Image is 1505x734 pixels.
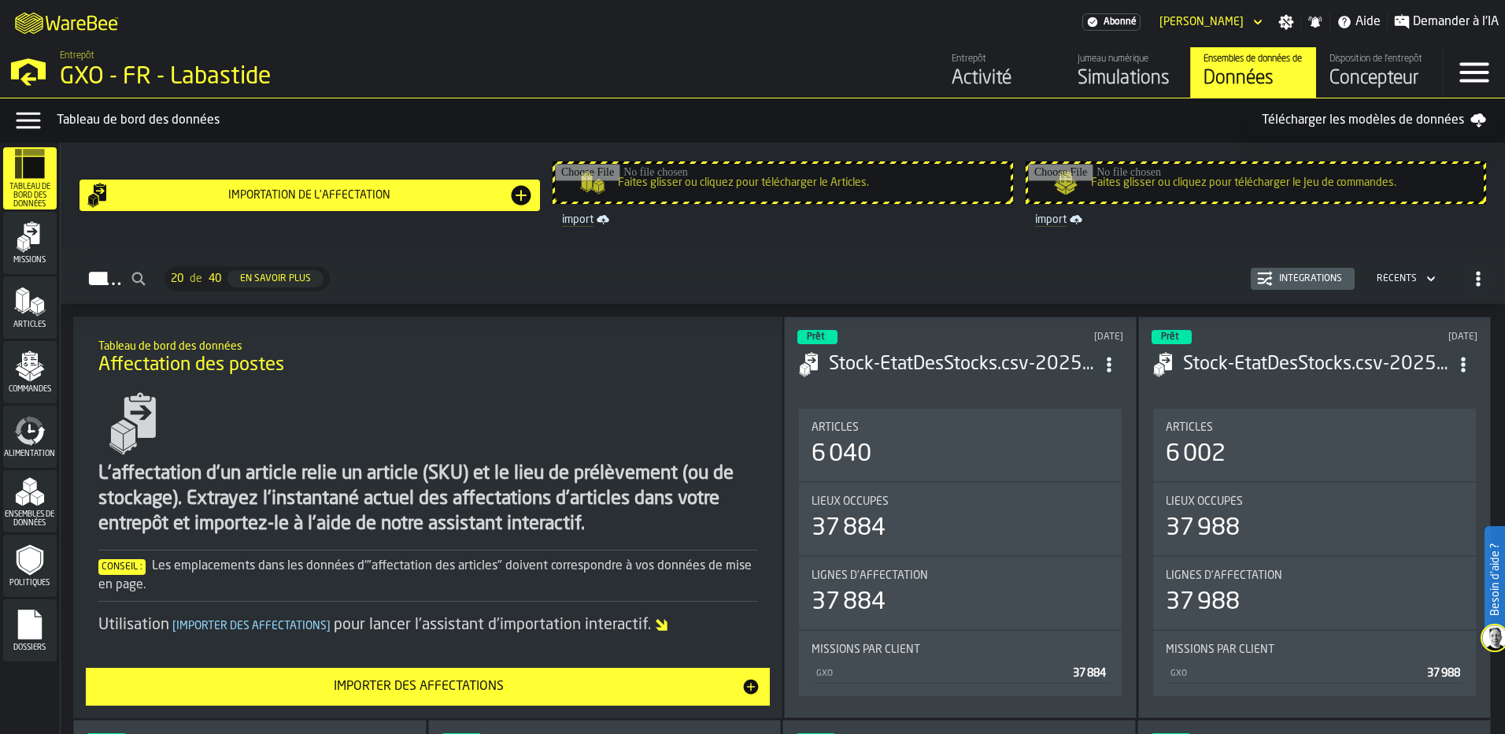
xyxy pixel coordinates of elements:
div: Données [1204,66,1303,91]
label: button-toggle-Demander à l'IA [1388,13,1505,32]
div: Importation de l'affectation [111,189,508,202]
div: DropdownMenuValue-4 [1377,273,1417,284]
li: menu Tableau de bord des données [3,147,57,210]
span: Dossiers [3,643,57,652]
li: menu Dossiers [3,599,57,662]
div: 37 884 [812,588,886,617]
div: StatList-item-GXO [1166,662,1463,684]
div: Abonnement au menu [1082,13,1141,31]
div: stat-Missions par client [799,631,1122,696]
li: menu Commandes [3,341,57,404]
div: L'affectation d'un article relie un article (SKU) et le lieu de prélèvement (ou de stockage). Ext... [98,462,758,537]
div: Activité [952,66,1052,91]
div: ItemListCard-DashboardItemContainer [784,317,1137,718]
section: card-AssignmentDashboardCard [797,406,1123,699]
div: Title [1166,421,1463,434]
div: Title [812,495,1109,508]
div: 6 040 [812,440,871,469]
span: 40 [209,272,221,285]
div: stat-Lignes d'affectation [1153,557,1476,629]
div: Les emplacements dans les données d'"affectation des articles" doivent correspondre à vos données... [98,557,758,595]
div: stat-Articles [799,409,1122,481]
div: ItemListCard- [73,317,783,718]
section: card-AssignmentDashboardCard [1152,406,1477,699]
li: menu Alimentation [3,406,57,469]
span: Missions par client [812,643,920,656]
button: button-Importer des affectations [86,668,771,706]
div: GXO [815,669,1067,679]
div: DropdownMenuValue-HUGO MANIGLIER [1153,13,1266,32]
a: link-to-/wh/i/6d62c477-0d62-49a3-8ae2-182b02fd63a7/data [1190,47,1316,98]
span: Commandes [3,385,57,394]
div: Simulations [1078,66,1178,91]
div: 37 884 [812,514,886,543]
div: ButtonLoadMore-En savoir plus-Prévenir-Première-Dernière [158,266,336,291]
div: 37 988 [1166,514,1240,543]
div: GXO [1169,669,1421,679]
div: Title [1166,569,1463,582]
span: Prêt [807,332,825,342]
div: Tableau de bord des données [57,111,1249,130]
div: Disposition de l'entrepôt [1329,54,1429,65]
div: ItemListCard-DashboardItemContainer [1138,317,1491,718]
span: Alimentation [3,450,57,458]
div: Intégrations [1273,273,1348,284]
div: Updated: 25/09/2025 09:17:06 Created: 25/09/2025 09:16:53 [1337,332,1477,343]
label: button-toggle-Menu Données [6,105,50,136]
a: link-to-/wh/i/6d62c477-0d62-49a3-8ae2-182b02fd63a7/import/items/ [556,210,1010,229]
a: Télécharger les modèles de données [1249,105,1499,136]
div: En savoir plus [234,273,317,284]
label: Besoin d'aide ? [1486,528,1503,632]
div: status-3 2 [797,330,838,344]
div: stat-Lieux occupés [1153,483,1476,555]
span: Aide [1355,13,1381,32]
h2: Sub Title [98,337,758,353]
span: 37 884 [1073,668,1106,679]
div: Utilisation pour lancer l'assistant d'importation interactif. [98,614,758,636]
span: Articles [812,421,859,434]
span: 20 [171,272,183,285]
a: link-to-/wh/i/6d62c477-0d62-49a3-8ae2-182b02fd63a7/simulations [1064,47,1190,98]
span: Lignes d'affectation [1166,569,1282,582]
li: menu Politiques [3,535,57,598]
div: 6 002 [1166,440,1226,469]
div: stat-Lignes d'affectation [799,557,1122,629]
label: button-toggle-Paramètres [1272,14,1300,30]
div: Ensembles de données de l'entrepôt [1204,54,1303,65]
span: Importer des affectations [169,621,334,632]
div: Title [1166,643,1463,656]
span: Tableau de bord des données [3,183,57,209]
div: stat-Missions par client [1153,631,1476,696]
div: Title [812,569,1109,582]
h2: button-Missions [61,248,1505,304]
span: ] [327,621,331,632]
h3: Stock-EtatDesStocks.csv-2025-10-06 [829,352,1095,377]
span: Abonné [1104,17,1137,28]
span: Politiques [3,579,57,588]
div: title-Affectation des postes [86,329,771,386]
span: [ [172,621,176,632]
div: Title [812,643,1109,656]
label: button-toggle-Aide [1330,13,1387,32]
span: Missions [3,256,57,265]
button: button-Intégrations [1251,268,1355,290]
a: link-to-/wh/i/6d62c477-0d62-49a3-8ae2-182b02fd63a7/designer [1316,47,1442,98]
div: Title [812,421,1109,434]
div: Concepteur [1329,66,1429,91]
div: stat-Lieux occupés [799,483,1122,555]
div: DropdownMenuValue-HUGO MANIGLIER [1159,16,1244,28]
span: Lieux occupés [812,495,889,508]
span: Conseil : [98,559,146,575]
a: link-to-/wh/i/6d62c477-0d62-49a3-8ae2-182b02fd63a7/settings/billing [1082,13,1141,31]
h3: Stock-EtatDesStocks.csv-2025-09-25 [1183,352,1449,377]
span: Lignes d'affectation [812,569,928,582]
a: link-to-/wh/i/6d62c477-0d62-49a3-8ae2-182b02fd63a7/feed/ [938,47,1064,98]
span: Missions par client [1166,643,1274,656]
div: Updated: 06/10/2025 11:17:05 Created: 06/10/2025 11:16:49 [982,332,1123,343]
span: 37 988 [1427,668,1460,679]
div: Importer des affectations [95,677,742,696]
